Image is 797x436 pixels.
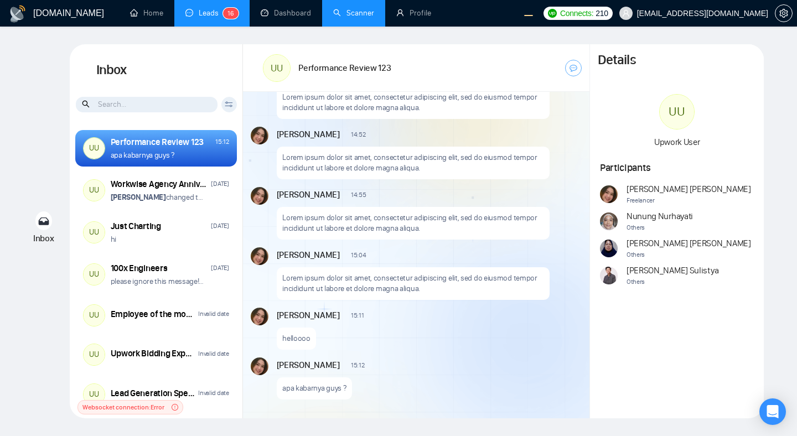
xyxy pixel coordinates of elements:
h1: Details [598,52,635,69]
a: searchScanner [333,8,374,18]
div: Just Charting [111,220,161,232]
a: homeHome [130,8,163,18]
div: UU [84,180,105,201]
span: Others [627,277,718,287]
a: dashboardDashboard [261,8,311,18]
div: [DATE] [211,221,229,231]
div: UU [660,95,694,129]
span: 14:55 [351,190,366,199]
div: 15:12 [215,137,229,147]
img: upwork-logo.png [548,9,557,18]
div: Open Intercom Messenger [759,398,786,425]
span: Others [627,250,751,260]
span: Websocket connection: Error [82,402,164,413]
p: Lorem ipsum dolor sit amet, consectetur adipiscing elit, sed do eiusmod tempor incididunt ut labo... [282,92,544,113]
div: Performance Review 123 [111,136,204,148]
span: Nunung Nurhayati [627,210,693,222]
h1: Inbox [70,44,243,96]
input: Search... [76,97,218,112]
div: Invalid date [198,388,229,398]
p: hi [111,234,116,245]
span: 1 [227,9,230,17]
img: Naswati Naswati [600,240,618,257]
span: Inbox [33,233,54,243]
a: setting [775,9,793,18]
img: Ari Sulistya [600,267,618,284]
button: setting [775,4,793,22]
span: [PERSON_NAME] [277,359,340,371]
span: Others [627,222,693,233]
span: Connects: [560,7,593,19]
span: [PERSON_NAME] [PERSON_NAME] [627,237,751,250]
span: 210 [596,7,608,19]
strong: [PERSON_NAME] [111,193,166,202]
div: UU [263,55,290,81]
p: helloooo [282,333,310,344]
span: Upwork User [654,137,700,147]
img: Andrian Marsella [251,308,268,325]
div: Employee of the month ([DATE]) [111,308,195,320]
span: 15:12 [351,361,365,370]
span: [PERSON_NAME] [277,309,340,321]
span: Freelancer [627,195,751,206]
span: setting [775,9,792,18]
div: Invalid date [198,309,229,319]
p: changed the room name from "Workwise Agency Anniversary (2026) ��" to "Workwiser" [111,192,205,203]
div: Upwork Bidding Expert Needed [111,347,195,360]
div: UU [84,305,105,326]
h1: Participants [600,162,754,174]
sup: 16 [223,8,239,19]
img: Nunung Nurhayati [600,212,618,230]
div: [DATE] [211,263,229,273]
img: Andrian Marsella [600,185,618,203]
p: apa kabarnya guys ? [111,150,174,160]
p: Lorem ipsum dolor sit amet, consectetur adipiscing elit, sed do eiusmod tempor incididunt ut labo... [282,212,544,233]
div: UU [84,222,105,243]
a: messageLeads16 [185,8,239,18]
span: search [82,98,91,110]
img: Andrian Marsella [251,127,268,144]
span: 6 [230,9,234,17]
span: 14:52 [351,130,366,139]
p: apa kabarnya guys ? [282,383,346,393]
div: 100x Engineers [111,262,168,274]
img: Andrian Marsella [251,247,268,265]
p: Lorem ipsum dolor sit amet, consectetur adipiscing elit, sed do eiusmod tempor incididunt ut labo... [282,273,544,294]
div: UU [84,384,105,405]
div: UU [84,264,105,285]
span: 15:04 [351,251,366,259]
div: UU [84,344,105,365]
h1: Performance Review 123 [298,62,391,74]
img: Andrian Marsella [251,357,268,375]
img: Andrian Marsella [251,187,268,205]
div: [DATE] [211,179,229,189]
span: [PERSON_NAME] [PERSON_NAME] [627,183,751,195]
a: userProfile [396,8,431,18]
div: Workwise Agency Anniversary (2026) 🥳 [111,178,208,190]
span: [PERSON_NAME] [277,189,340,201]
p: please ignore this message!!!! 🙏 [111,276,205,287]
p: Lorem ipsum dolor sit amet, consectetur adipiscing elit, sed do eiusmod tempor incididunt ut labo... [282,152,544,173]
span: [PERSON_NAME] [277,128,340,141]
span: [PERSON_NAME] Sulistya [627,264,718,277]
span: exclamation-circle [172,404,178,411]
div: Lead Generation Specialist Needed for Growing Business [111,387,195,399]
div: Invalid date [198,349,229,359]
span: user [622,9,630,17]
div: UU [84,138,105,159]
img: logo [9,5,27,23]
span: 15:11 [351,311,364,320]
span: [PERSON_NAME] [277,249,340,261]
